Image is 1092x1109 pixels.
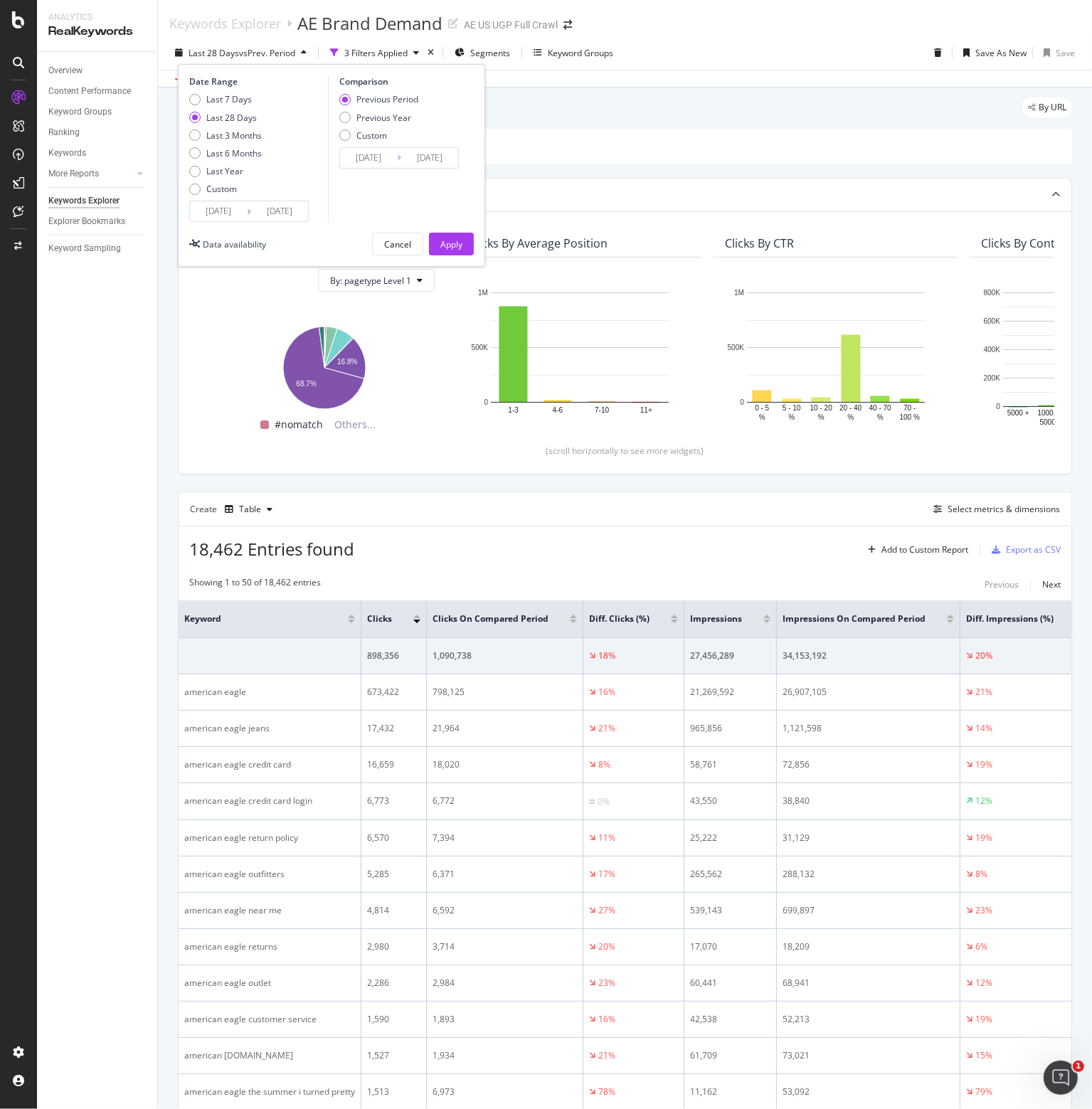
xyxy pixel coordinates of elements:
[690,795,770,807] div: 43,550
[598,832,615,844] div: 11%
[239,47,295,59] span: vs Prev. Period
[48,214,147,229] a: Explorer Bookmarks
[367,649,420,662] div: 898,356
[339,112,418,124] div: Previous Year
[690,1049,770,1062] div: 61,709
[783,686,954,699] div: 26,907,105
[189,93,262,105] div: Last 7 Days
[440,238,462,250] div: Apply
[783,868,954,881] div: 288,132
[184,832,355,844] div: american eagle return policy
[340,148,397,168] input: Start Date
[690,1013,770,1026] div: 42,538
[239,505,261,514] div: Table
[433,940,577,953] div: 3,714
[484,398,488,406] text: 0
[984,317,1001,325] text: 600K
[975,758,992,771] div: 19%
[985,578,1019,590] div: Previous
[184,686,355,699] div: american eagle
[433,904,577,917] div: 6,592
[975,686,992,699] div: 21%
[184,940,355,953] div: american eagle returns
[48,23,146,40] div: RealKeywords
[728,344,745,351] text: 500K
[598,904,615,917] div: 27%
[206,165,243,177] div: Last Year
[189,537,354,561] span: 18,462 Entries found
[433,686,577,699] div: 798,125
[598,940,615,953] div: 20%
[184,612,327,625] span: Keyword
[598,686,615,699] div: 16%
[975,1013,992,1026] div: 19%
[508,406,519,414] text: 1-3
[469,285,691,423] svg: A chart.
[783,722,954,735] div: 1,121,598
[598,1086,615,1098] div: 78%
[783,795,954,807] div: 38,840
[958,41,1027,64] button: Save As New
[589,612,650,625] span: Diff. Clicks (%)
[48,193,147,208] a: Keywords Explorer
[48,166,99,181] div: More Reports
[966,612,1054,625] span: Diff. Impressions (%)
[433,649,577,662] div: 1,090,738
[206,183,237,195] div: Custom
[339,129,418,142] div: Custom
[690,904,770,917] div: 539,143
[206,93,252,105] div: Last 7 Days
[589,800,595,804] img: Equal
[356,93,418,105] div: Previous Period
[690,722,770,735] div: 965,856
[184,722,355,735] div: american eagle jeans
[690,832,770,844] div: 25,222
[783,1086,954,1098] div: 53,092
[869,404,892,412] text: 40 - 70
[1042,578,1061,590] div: Next
[367,1049,420,1062] div: 1,527
[948,503,1060,515] div: Select metrics & dimensions
[433,722,577,735] div: 21,964
[48,105,112,120] div: Keyword Groups
[984,289,1001,297] text: 800K
[48,214,125,229] div: Explorer Bookmarks
[818,413,825,421] text: %
[206,147,262,159] div: Last 6 Months
[783,940,954,953] div: 18,209
[184,795,355,807] div: american eagle credit card login
[690,940,770,953] div: 17,070
[984,346,1001,354] text: 400K
[528,41,619,64] button: Keyword Groups
[48,84,147,99] a: Content Performance
[985,576,1019,593] button: Previous
[986,538,1061,561] button: Export as CSV
[433,1086,577,1098] div: 6,973
[384,238,411,250] div: Cancel
[189,147,262,159] div: Last 6 Months
[48,193,120,208] div: Keywords Explorer
[367,1086,420,1098] div: 1,513
[877,413,884,421] text: %
[1044,1061,1078,1095] iframe: Intercom live chat
[184,1086,355,1098] div: american eagle the summer i turned pretty
[595,406,609,414] text: 7-10
[169,16,281,31] a: Keywords Explorer
[464,18,558,32] div: AE US UGP Full Crawl
[318,269,435,292] button: By: pagetype Level 1
[783,1013,954,1026] div: 52,213
[213,319,435,411] svg: A chart.
[759,413,765,421] text: %
[740,398,744,406] text: 0
[367,612,392,625] span: Clicks
[184,977,355,989] div: american eagle outlet
[190,201,247,221] input: Start Date
[48,166,133,181] a: More Reports
[1038,409,1058,417] text: 1000 -
[1007,409,1029,417] text: 5000 +
[810,404,833,412] text: 10 - 20
[330,275,411,287] span: By: pagetype Level 1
